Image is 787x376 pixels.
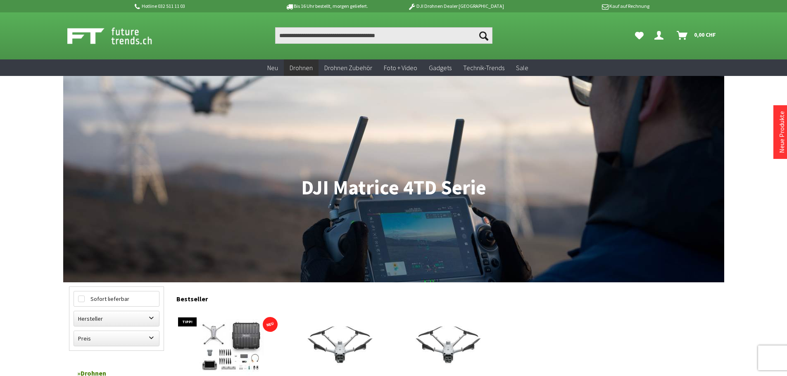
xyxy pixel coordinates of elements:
a: Drohnen Zubehör [319,59,378,76]
a: Dein Konto [651,27,670,44]
label: Hersteller [74,311,159,326]
span: Neu [267,64,278,72]
a: Neu [262,59,284,76]
a: Warenkorb [673,27,720,44]
img: Shop Futuretrends - zur Startseite wechseln [67,26,170,46]
span: Technik-Trends [463,64,504,72]
a: Sale [510,59,534,76]
p: DJI Drohnen Dealer [GEOGRAPHIC_DATA] [391,1,520,11]
a: Technik-Trends [457,59,510,76]
label: Preis [74,331,159,346]
a: Foto + Video [378,59,423,76]
p: Hotline 032 511 11 03 [133,1,262,11]
span: Drohnen Zubehör [324,64,372,72]
span: Drohnen [290,64,313,72]
span: Gadgets [429,64,452,72]
div: Bestseller [176,286,718,307]
label: Sofort lieferbar [74,291,159,306]
h1: DJI Matrice 4TD Serie [69,177,718,198]
a: Drohnen [284,59,319,76]
p: Kauf auf Rechnung [521,1,649,11]
button: Suchen [475,27,492,44]
span: Sale [516,64,528,72]
a: Meine Favoriten [631,27,648,44]
span: Foto + Video [384,64,417,72]
a: Neue Produkte [777,111,786,153]
p: Bis 16 Uhr bestellt, morgen geliefert. [262,1,391,11]
input: Produkt, Marke, Kategorie, EAN, Artikelnummer… [275,27,492,44]
span: 0,00 CHF [694,28,716,41]
a: Gadgets [423,59,457,76]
